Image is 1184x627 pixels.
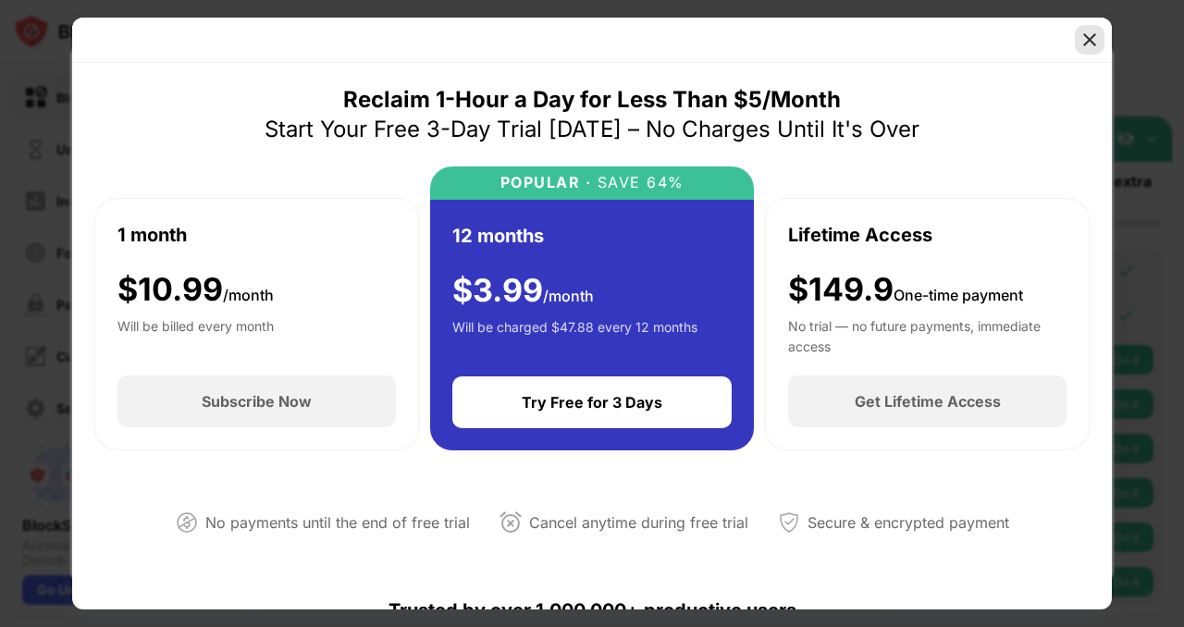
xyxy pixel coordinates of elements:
span: /month [223,286,274,304]
div: $ 10.99 [117,271,274,309]
div: POPULAR · [500,174,592,191]
div: Secure & encrypted payment [808,510,1009,536]
img: cancel-anytime [499,511,522,534]
img: secured-payment [778,511,800,534]
div: $ 3.99 [452,272,594,310]
div: $149.9 [788,271,1023,309]
div: Subscribe Now [202,392,312,411]
div: Lifetime Access [788,221,932,249]
div: SAVE 64% [591,174,684,191]
span: One-time payment [894,286,1023,304]
div: Cancel anytime during free trial [529,510,748,536]
div: 1 month [117,221,187,249]
span: /month [543,287,594,305]
div: Reclaim 1-Hour a Day for Less Than $5/Month [343,85,841,115]
div: No trial — no future payments, immediate access [788,316,1067,353]
div: Will be charged $47.88 every 12 months [452,317,697,354]
div: Will be billed every month [117,316,274,353]
div: Try Free for 3 Days [522,393,662,412]
div: 12 months [452,222,544,250]
div: No payments until the end of free trial [205,510,470,536]
img: not-paying [176,511,198,534]
div: Start Your Free 3-Day Trial [DATE] – No Charges Until It's Over [265,115,919,144]
div: Get Lifetime Access [855,392,1001,411]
